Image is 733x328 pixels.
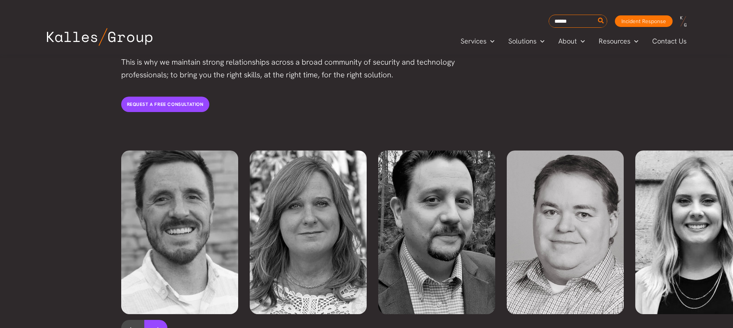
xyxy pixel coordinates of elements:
[121,97,209,112] a: Request a free consultation
[577,35,585,47] span: Menu Toggle
[501,35,551,47] a: SolutionsMenu Toggle
[508,35,536,47] span: Solutions
[652,35,686,47] span: Contact Us
[630,35,638,47] span: Menu Toggle
[551,35,592,47] a: AboutMenu Toggle
[615,15,673,27] a: Incident Response
[558,35,577,47] span: About
[596,15,606,27] button: Search
[599,35,630,47] span: Resources
[486,35,494,47] span: Menu Toggle
[47,28,152,46] img: Kalles Group
[645,35,694,47] a: Contact Us
[536,35,544,47] span: Menu Toggle
[592,35,645,47] a: ResourcesMenu Toggle
[454,35,501,47] a: ServicesMenu Toggle
[127,101,204,107] span: Request a free consultation
[461,35,486,47] span: Services
[454,35,694,47] nav: Primary Site Navigation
